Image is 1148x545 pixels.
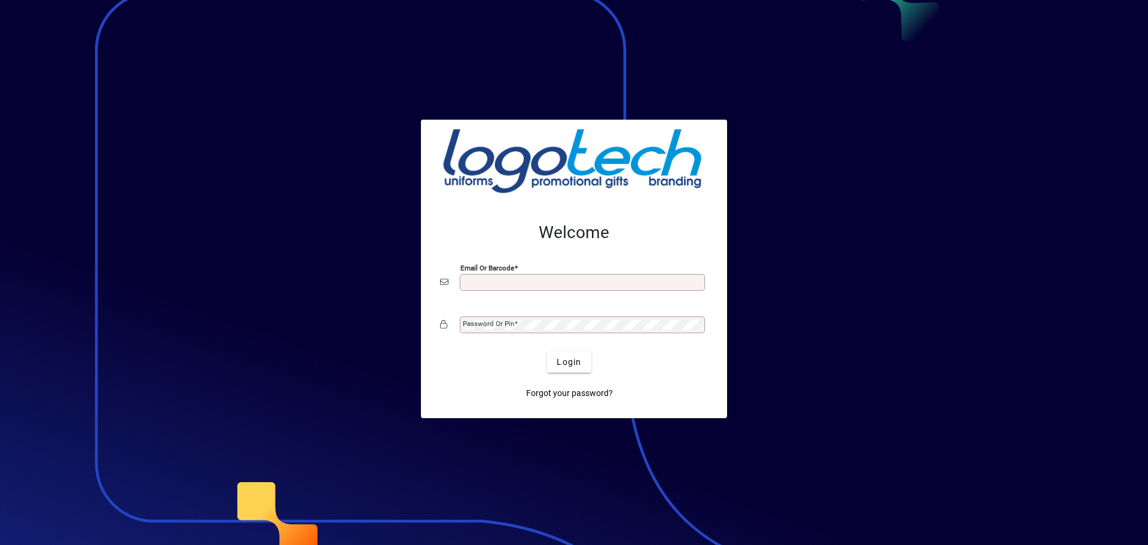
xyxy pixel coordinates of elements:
[557,356,581,369] span: Login
[463,319,514,328] mat-label: Password or Pin
[460,264,514,272] mat-label: Email or Barcode
[440,223,708,243] h2: Welcome
[521,382,618,404] a: Forgot your password?
[547,351,591,373] button: Login
[526,387,613,400] span: Forgot your password?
